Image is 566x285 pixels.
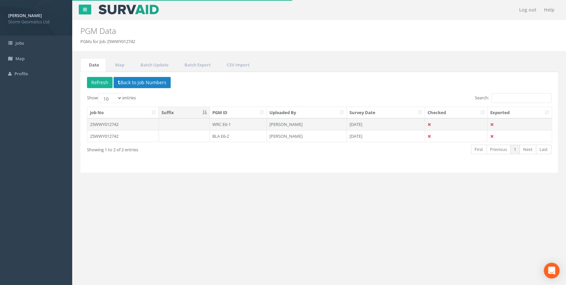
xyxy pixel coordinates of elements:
li: PGMs for Job 25WWY012742 [80,38,135,45]
a: [PERSON_NAME] Storm Geomatics Ltd [8,11,64,25]
label: Search: [475,93,551,103]
a: Batch Update [132,58,175,72]
button: Refresh [87,77,113,88]
strong: [PERSON_NAME] [8,12,42,18]
td: 25WWY012742 [87,130,159,142]
a: CSV Import [218,58,256,72]
span: Map [15,56,25,61]
input: Search: [491,93,551,103]
td: [PERSON_NAME] [267,130,347,142]
div: Showing 1 to 2 of 2 entries [87,144,275,153]
td: 25WWY012742 [87,118,159,130]
select: Showentries [98,93,122,103]
td: [DATE] [347,130,425,142]
th: Checked: activate to sort column ascending [425,107,488,119]
label: Show entries [87,93,136,103]
span: Storm Geomatics Ltd [8,19,64,25]
a: Previous [486,145,511,154]
th: Uploaded By: activate to sort column ascending [267,107,347,119]
a: Last [536,145,551,154]
h2: PGM Data [80,27,477,35]
td: WRC E6-1 [210,118,267,130]
th: PGM ID: activate to sort column ascending [210,107,267,119]
th: Exported: activate to sort column ascending [487,107,552,119]
td: BLA E6-2 [210,130,267,142]
th: Survey Date: activate to sort column ascending [347,107,425,119]
a: First [471,145,487,154]
div: Open Intercom Messenger [544,263,559,278]
th: Suffix: activate to sort column descending [159,107,210,119]
th: Job No: activate to sort column ascending [87,107,159,119]
td: [DATE] [347,118,425,130]
a: Batch Export [176,58,218,72]
span: Profile [14,71,28,77]
td: [PERSON_NAME] [267,118,347,130]
a: Map [107,58,131,72]
a: 1 [510,145,520,154]
a: Data [80,58,106,72]
span: Jobs [15,40,24,46]
button: Back to Job Numbers [114,77,171,88]
a: Next [519,145,536,154]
